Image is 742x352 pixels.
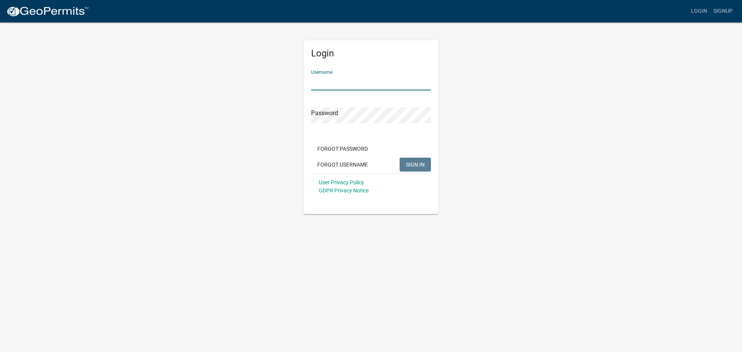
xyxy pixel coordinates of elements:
span: SIGN IN [406,161,425,167]
a: GDPR Privacy Notice [319,187,369,194]
button: SIGN IN [400,158,431,172]
a: User Privacy Policy [319,179,364,185]
button: Forgot Username [311,158,374,172]
a: Login [688,4,710,19]
h5: Login [311,48,431,59]
button: Forgot Password [311,142,374,156]
a: Signup [710,4,736,19]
